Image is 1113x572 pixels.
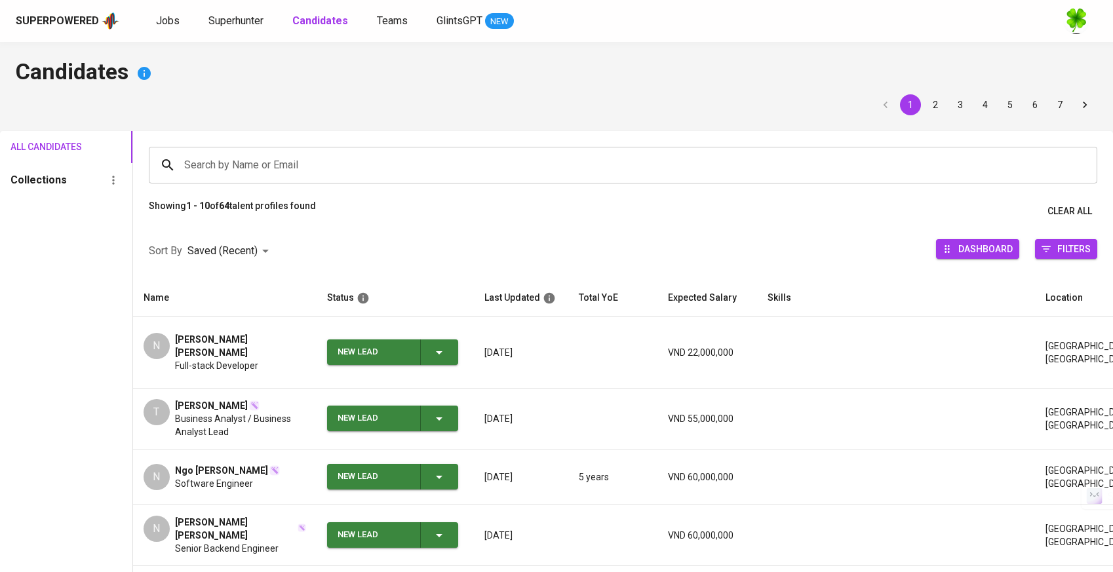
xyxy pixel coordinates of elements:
[484,412,558,425] p: [DATE]
[1035,239,1097,259] button: Filters
[149,199,316,223] p: Showing of talent profiles found
[1000,94,1021,115] button: Go to page 5
[175,399,248,412] span: [PERSON_NAME]
[668,529,747,542] p: VND 60,000,000
[377,13,410,29] a: Teams
[668,470,747,484] p: VND 60,000,000
[175,542,279,555] span: Senior Backend Engineer
[338,464,410,489] div: New Lead
[10,139,64,155] span: All Candidates
[10,171,67,189] h6: Collections
[175,333,306,359] span: [PERSON_NAME] [PERSON_NAME]
[292,13,351,29] a: Candidates
[317,279,474,317] th: Status
[149,243,182,259] p: Sort By
[327,464,458,489] button: New Lead
[187,243,258,259] p: Saved (Recent)
[219,200,229,211] b: 64
[338,339,410,365] div: New Lead
[269,465,280,476] img: magic_wand.svg
[187,239,273,263] div: Saved (Recent)
[249,400,260,411] img: magic_wand.svg
[668,412,747,425] p: VND 55,000,000
[1042,199,1097,223] button: Clear All
[484,470,558,484] p: [DATE]
[925,94,946,115] button: Go to page 2
[484,346,558,359] p: [DATE]
[1049,94,1070,115] button: Go to page 7
[668,346,747,359] p: VND 22,000,000
[1063,8,1089,34] img: f9493b8c-82b8-4f41-8722-f5d69bb1b761.jpg
[437,14,482,27] span: GlintsGPT
[873,94,1097,115] nav: pagination navigation
[156,13,182,29] a: Jobs
[484,529,558,542] p: [DATE]
[1057,240,1091,257] span: Filters
[958,240,1013,257] span: Dashboard
[144,399,170,425] div: T
[298,524,306,532] img: magic_wand.svg
[579,470,647,484] p: 5 years
[900,94,921,115] button: page 1
[186,200,210,211] b: 1 - 10
[144,464,170,490] div: N
[175,516,296,542] span: [PERSON_NAME] [PERSON_NAME]
[1025,94,1045,115] button: Go to page 6
[175,464,268,477] span: Ngo [PERSON_NAME]
[657,279,757,317] th: Expected Salary
[338,406,410,431] div: New Lead
[338,522,410,548] div: New Lead
[16,14,99,29] div: Superpowered
[485,15,514,28] span: NEW
[327,339,458,365] button: New Lead
[474,279,568,317] th: Last Updated
[292,14,348,27] b: Candidates
[377,14,408,27] span: Teams
[950,94,971,115] button: Go to page 3
[156,14,180,27] span: Jobs
[175,359,258,372] span: Full-stack Developer
[16,11,119,31] a: Superpoweredapp logo
[175,412,306,438] span: Business Analyst / Business Analyst Lead
[327,522,458,548] button: New Lead
[16,58,1097,89] h4: Candidates
[144,333,170,359] div: N
[975,94,996,115] button: Go to page 4
[175,477,253,490] span: Software Engineer
[208,14,264,27] span: Superhunter
[437,13,514,29] a: GlintsGPT NEW
[208,13,266,29] a: Superhunter
[144,516,170,542] div: N
[1047,203,1092,219] span: Clear All
[102,11,119,31] img: app logo
[936,239,1019,259] button: Dashboard
[133,279,317,317] th: Name
[327,406,458,431] button: New Lead
[1074,94,1095,115] button: Go to next page
[568,279,657,317] th: Total YoE
[757,279,1035,317] th: Skills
